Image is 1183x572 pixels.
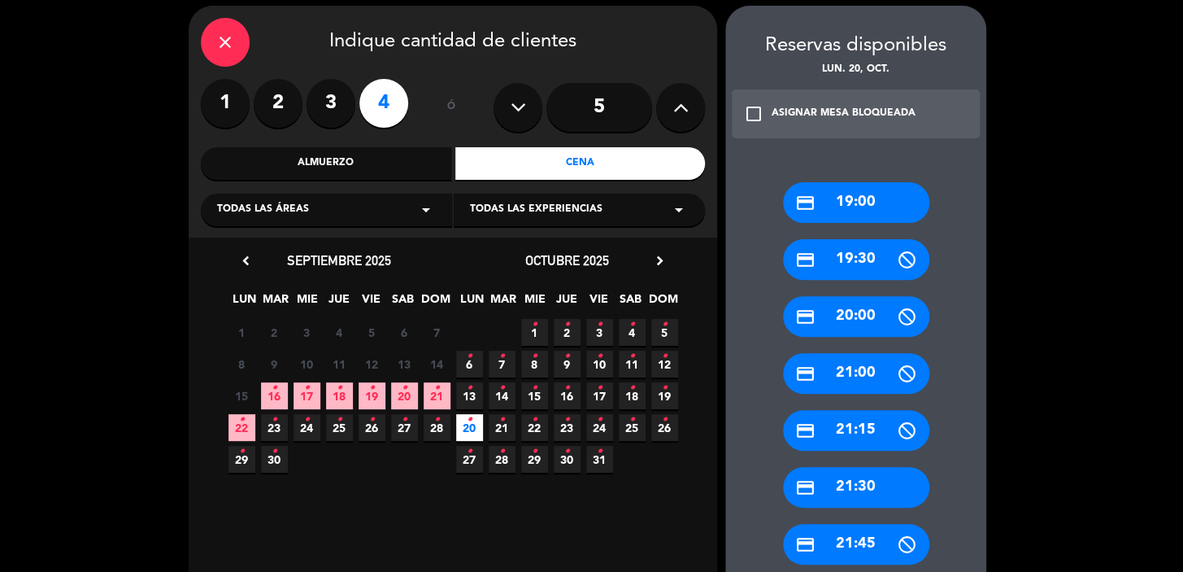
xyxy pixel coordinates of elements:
i: • [369,407,375,433]
i: • [629,407,635,433]
i: • [629,343,635,369]
span: VIE [358,290,385,317]
span: septiembre 2025 [287,252,391,269]
i: • [662,343,668,369]
i: • [467,375,472,401]
label: 2 [254,79,302,128]
span: 24 [586,414,613,441]
span: MAR [263,290,289,317]
i: • [532,439,537,465]
i: • [532,407,537,433]
div: 20:00 [783,296,929,337]
span: 16 [554,382,581,409]
span: 12 [651,351,678,378]
div: 21:45 [783,524,929,565]
i: • [467,439,472,465]
span: MIE [294,290,321,317]
i: chevron_left [237,252,254,269]
span: 4 [619,319,646,346]
span: 27 [391,414,418,441]
i: check_box_outline_blank [744,104,763,124]
span: 19 [359,382,385,409]
span: 7 [424,319,450,346]
span: 10 [294,351,320,378]
i: • [239,439,245,465]
span: 13 [456,382,483,409]
i: • [499,407,505,433]
span: octubre 2025 [525,252,609,269]
i: credit_card [795,535,815,555]
span: 8 [521,351,548,378]
i: credit_card [795,307,815,327]
label: 4 [359,79,408,128]
i: • [272,375,277,401]
span: Todas las áreas [217,202,309,218]
i: • [272,407,277,433]
span: 17 [294,382,320,409]
i: • [629,375,635,401]
i: credit_card [795,421,815,441]
i: • [304,407,310,433]
span: 26 [651,414,678,441]
div: 19:30 [783,239,929,280]
i: • [499,343,505,369]
span: DOM [421,290,448,317]
div: lun. 20, oct. [725,62,986,78]
span: 1 [228,319,255,346]
span: VIE [585,290,612,317]
i: • [467,343,472,369]
i: • [564,375,570,401]
i: • [402,375,407,401]
span: JUE [326,290,353,317]
span: MIE [522,290,549,317]
span: 11 [619,351,646,378]
span: 14 [424,351,450,378]
i: • [662,407,668,433]
span: 11 [326,351,353,378]
span: 30 [261,446,288,473]
i: • [402,407,407,433]
span: MAR [490,290,517,317]
span: 28 [489,446,515,473]
span: 5 [359,319,385,346]
i: • [532,343,537,369]
i: credit_card [795,478,815,498]
i: chevron_right [651,252,668,269]
label: 1 [201,79,250,128]
span: 6 [456,351,483,378]
i: • [597,439,602,465]
span: 23 [554,414,581,441]
i: • [467,407,472,433]
span: 14 [489,382,515,409]
i: • [597,312,602,338]
div: ó [424,79,477,136]
span: 18 [619,382,646,409]
span: SAB [617,290,644,317]
span: 30 [554,446,581,473]
i: • [597,407,602,433]
div: Indique cantidad de clientes [201,18,705,67]
i: • [662,375,668,401]
span: 25 [619,414,646,441]
i: credit_card [795,193,815,213]
span: Todas las experiencias [470,202,602,218]
i: • [369,375,375,401]
i: • [337,375,342,401]
span: JUE [554,290,581,317]
div: Cena [455,147,706,180]
span: 20 [391,382,418,409]
i: • [629,312,635,338]
i: • [564,312,570,338]
i: • [564,343,570,369]
span: 15 [228,382,255,409]
i: • [304,375,310,401]
span: 3 [294,319,320,346]
i: close [215,33,235,52]
i: • [434,375,440,401]
span: 29 [228,446,255,473]
i: • [272,439,277,465]
i: credit_card [795,364,815,384]
i: • [532,312,537,338]
span: 26 [359,414,385,441]
i: • [597,375,602,401]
